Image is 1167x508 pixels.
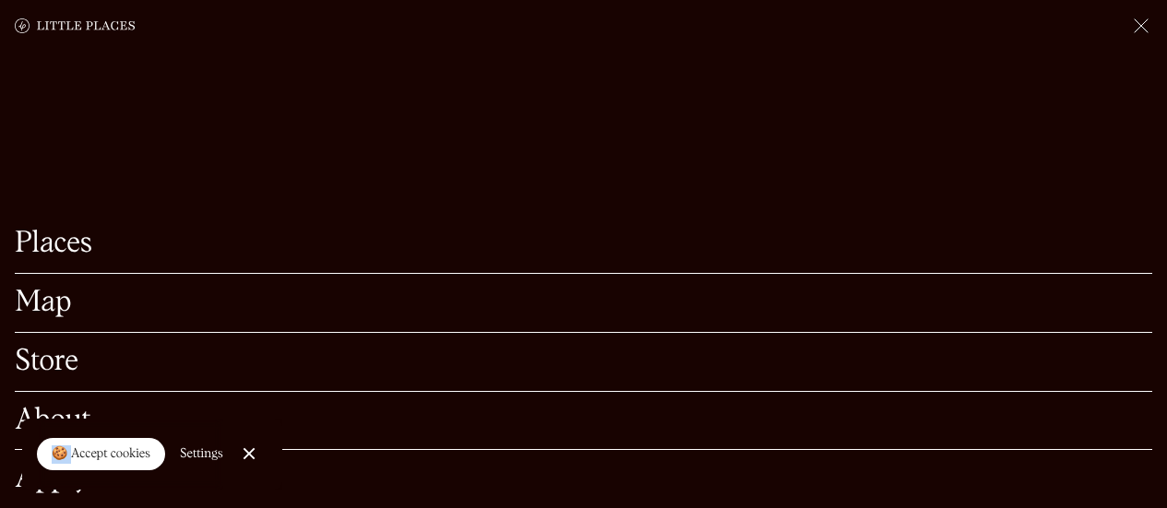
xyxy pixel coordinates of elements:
a: Settings [180,433,223,475]
a: Map [15,289,1152,317]
a: About [15,407,1152,435]
a: Apply [15,465,1152,493]
a: Store [15,348,1152,376]
div: 🍪 Accept cookies [52,445,150,464]
div: Close Cookie Popup [248,454,249,455]
a: Close Cookie Popup [231,435,268,472]
div: Settings [180,447,223,460]
a: Places [15,230,1152,258]
a: 🍪 Accept cookies [37,438,165,471]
